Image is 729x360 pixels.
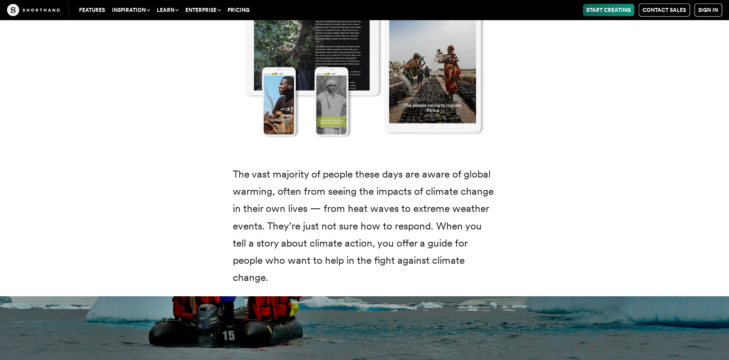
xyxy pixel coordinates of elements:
button: Learn [153,4,182,16]
a: Pricing [224,4,253,16]
a: Contact Sales [639,4,690,17]
p: The vast majority of people these days are aware of global warming, often from seeing the impacts... [233,166,496,286]
button: Inspiration [108,4,153,16]
img: The Craft [7,4,60,16]
a: Sign in [694,4,722,17]
button: Enterprise [182,4,224,16]
a: Start Creating [583,4,634,16]
a: Features [76,4,108,16]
